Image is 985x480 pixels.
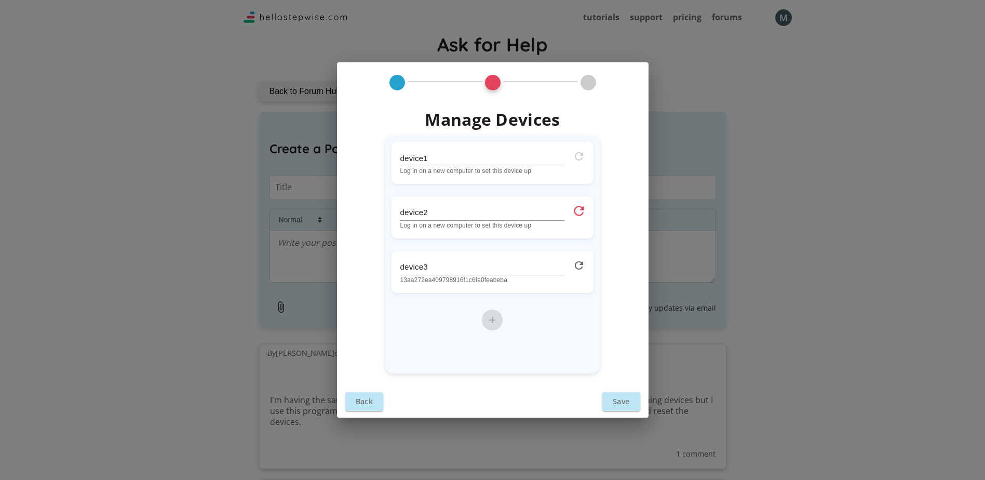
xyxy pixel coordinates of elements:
[400,275,564,285] p: 13aa272ea409798916f1c6fe0feabeba
[385,107,599,133] p: Manage Devices
[400,221,564,230] p: Log in on a new computer to set this device up
[400,166,564,176] p: Log in on a new computer to set this device up
[345,392,384,410] button: Back
[602,392,640,410] button: Save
